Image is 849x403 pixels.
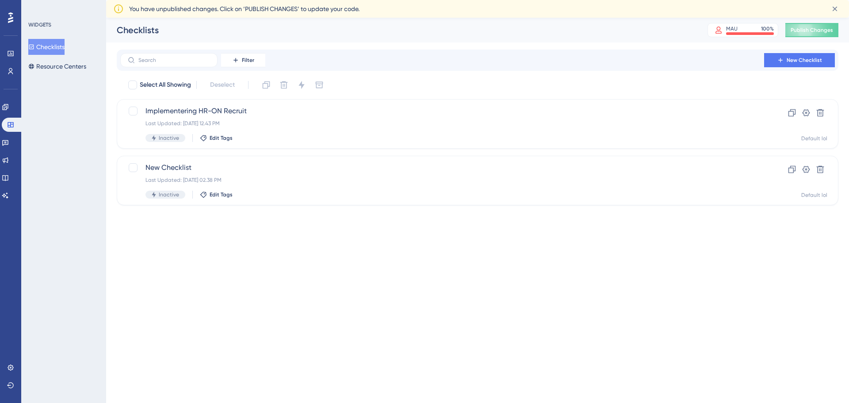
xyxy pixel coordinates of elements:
[202,77,243,93] button: Deselect
[761,25,774,32] div: 100 %
[117,24,685,36] div: Checklists
[210,191,233,198] span: Edit Tags
[785,23,838,37] button: Publish Changes
[140,80,191,90] span: Select All Showing
[210,134,233,142] span: Edit Tags
[28,21,51,28] div: WIDGETS
[210,80,235,90] span: Deselect
[764,53,835,67] button: New Checklist
[801,135,827,142] div: Default lol
[145,106,739,116] span: Implementering HR-ON Recruit
[200,134,233,142] button: Edit Tags
[138,57,210,63] input: Search
[200,191,233,198] button: Edit Tags
[129,4,359,14] span: You have unpublished changes. Click on ‘PUBLISH CHANGES’ to update your code.
[159,191,179,198] span: Inactive
[801,192,827,199] div: Default lol
[221,53,265,67] button: Filter
[145,177,739,184] div: Last Updated: [DATE] 02.38 PM
[145,162,739,173] span: New Checklist
[791,27,833,34] span: Publish Changes
[787,57,822,64] span: New Checklist
[242,57,254,64] span: Filter
[28,58,86,74] button: Resource Centers
[28,39,65,55] button: Checklists
[159,134,179,142] span: Inactive
[145,120,739,127] div: Last Updated: [DATE] 12.43 PM
[726,25,738,32] div: MAU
